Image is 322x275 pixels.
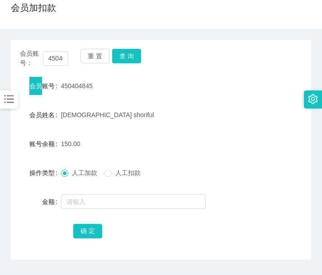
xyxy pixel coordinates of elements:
label: 会员姓名 [29,111,61,119]
span: 会员账号： [20,49,43,68]
input: 会员账号 [43,51,69,66]
span: 450404845 [61,82,93,90]
i: 图标: setting [308,94,318,104]
span: 人工扣款 [112,169,144,176]
h1: 会员加扣款 [11,1,56,14]
label: 账号余额 [29,140,61,147]
label: 会员账号 [29,82,61,90]
span: 150.00 [61,140,80,147]
button: 查 询 [112,49,141,63]
input: 请输入 [61,194,206,209]
label: 金额 [42,198,61,205]
label: 操作类型 [29,169,61,176]
button: 确 定 [73,224,102,238]
button: 重 置 [80,49,109,63]
span: [DEMOGRAPHIC_DATA] shoriful [61,111,154,119]
i: 图标: bars [3,93,15,105]
span: 人工加款 [68,169,101,176]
